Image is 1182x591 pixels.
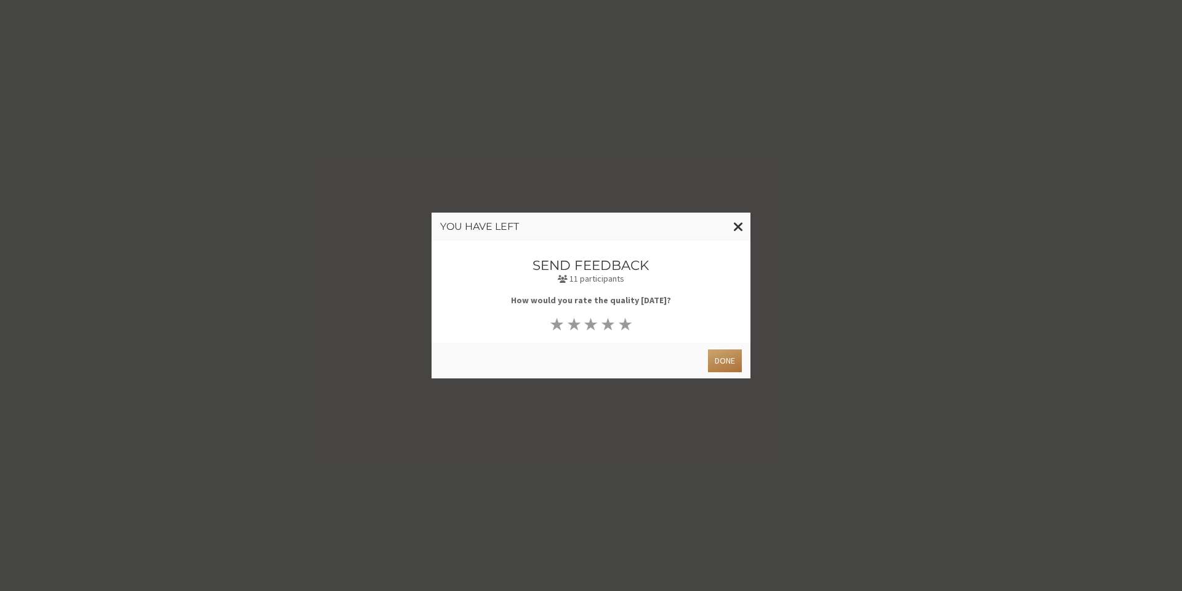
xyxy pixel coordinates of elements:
b: How would you rate the quality [DATE]? [511,295,671,306]
button: Done [708,349,742,372]
h3: You have left [440,221,742,232]
button: Close modal [726,213,750,241]
button: ★ [617,316,634,333]
button: ★ [582,316,600,333]
h3: Send feedback [473,258,709,272]
p: 11 participants [473,272,709,285]
button: ★ [549,316,566,333]
button: ★ [600,316,617,333]
button: ★ [565,316,582,333]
